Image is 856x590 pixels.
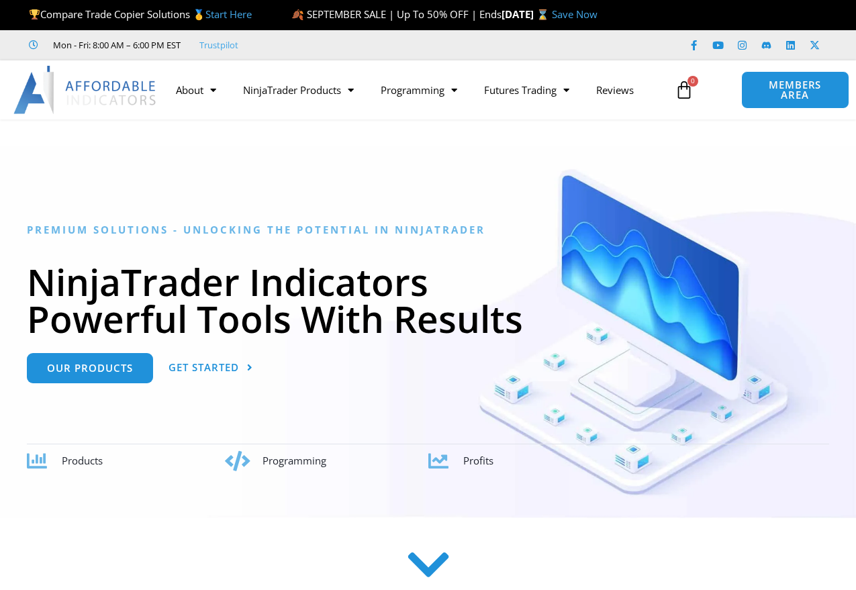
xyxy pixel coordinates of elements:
a: Get Started [169,353,253,383]
a: MEMBERS AREA [741,71,849,109]
a: Trustpilot [199,37,238,53]
a: Start Here [205,7,252,21]
nav: Menu [162,75,667,105]
span: Products [62,454,103,467]
span: Get Started [169,362,239,373]
a: 0 [655,70,714,109]
span: 0 [687,76,698,87]
span: Our Products [47,363,133,373]
img: 🏆 [30,9,40,19]
h6: Premium Solutions - Unlocking the Potential in NinjaTrader [27,224,829,236]
a: Programming [367,75,471,105]
a: Futures Trading [471,75,583,105]
span: Mon - Fri: 8:00 AM – 6:00 PM EST [50,37,181,53]
a: Save Now [552,7,598,21]
span: MEMBERS AREA [755,80,835,100]
span: 🍂 SEPTEMBER SALE | Up To 50% OFF | Ends [291,7,502,21]
a: NinjaTrader Products [230,75,367,105]
img: LogoAI | Affordable Indicators – NinjaTrader [13,66,158,114]
span: Profits [463,454,493,467]
span: Compare Trade Copier Solutions 🥇 [29,7,252,21]
a: Our Products [27,353,153,383]
a: About [162,75,230,105]
a: Reviews [583,75,647,105]
strong: [DATE] ⌛ [502,7,552,21]
h1: NinjaTrader Indicators Powerful Tools With Results [27,263,829,337]
span: Programming [263,454,326,467]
